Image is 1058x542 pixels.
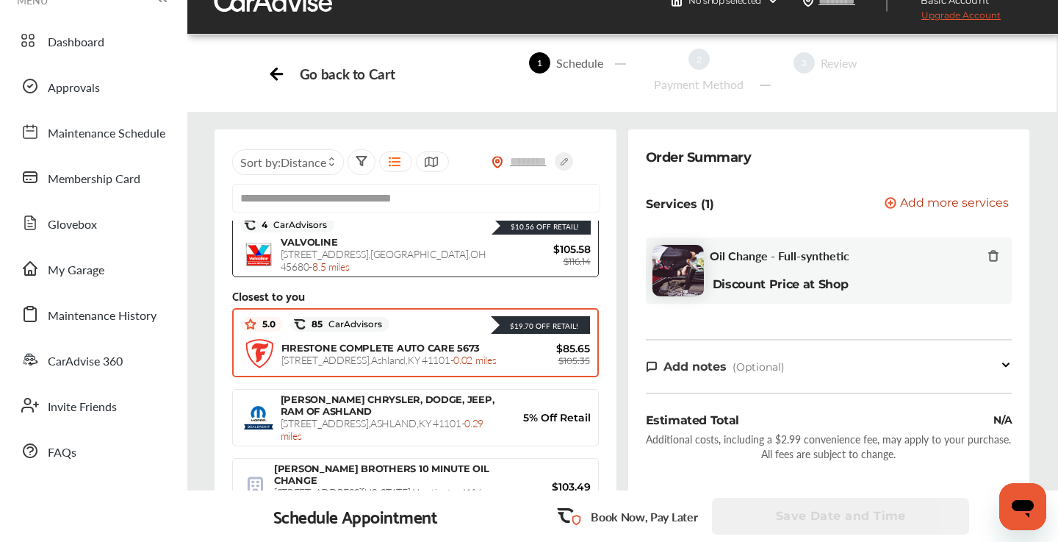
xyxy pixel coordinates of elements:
[558,355,590,366] span: $105.35
[244,475,267,498] img: empty_shop_logo.394c5474.svg
[273,506,438,527] div: Schedule Appointment
[48,215,97,235] span: Glovebox
[503,411,591,424] span: 5% Off Retail
[899,10,1001,28] span: Upgrade Account
[281,154,326,171] span: Distance
[300,65,395,82] div: Go back to Cart
[13,21,173,60] a: Dashboard
[267,220,327,230] span: CarAdvisors
[294,318,306,330] img: caradvise_icon.5c74104a.svg
[232,289,599,302] div: Closest to you
[244,406,273,429] img: logo-mopar.png
[529,52,550,74] span: 1
[663,360,727,374] span: Add notes
[48,170,140,189] span: Membership Card
[244,219,256,231] img: caradvise_icon.5c74104a.svg
[688,49,710,70] span: 2
[274,463,489,486] span: [PERSON_NAME] BROTHERS 10 MINUTE OIL CHANGE
[274,485,481,512] span: [STREET_ADDRESS][US_STATE] , Huntington , WV 25701 -
[281,342,480,354] span: FIRESTONE COMPLETE AUTO CARE 5673
[713,277,849,291] b: Discount Price at Shop
[503,243,591,256] span: $105.58
[815,54,863,71] div: Review
[13,113,173,151] a: Maintenance Schedule
[13,158,173,196] a: Membership Card
[48,352,123,371] span: CarAdvise 360
[550,54,609,71] div: Schedule
[733,360,785,374] span: (Optional)
[13,295,173,333] a: Maintenance History
[900,197,1009,211] span: Add more services
[323,319,382,329] span: CarAdvisors
[646,412,739,429] div: Estimated Total
[794,52,815,74] span: 3
[13,204,173,242] a: Glovebox
[13,340,173,379] a: CarAdvise 360
[281,246,486,274] span: [STREET_ADDRESS] , [GEOGRAPHIC_DATA] , OH 45680 -
[281,352,497,367] span: [STREET_ADDRESS] , Ashland , KY 41101 -
[503,221,579,232] div: $10.56 Off Retail!
[710,249,849,263] span: Oil Change - Full-synthetic
[240,154,326,171] span: Sort by :
[48,261,104,280] span: My Garage
[48,398,117,417] span: Invite Friends
[245,339,274,368] img: logo-firestone.png
[281,236,338,248] span: VALVOLINE
[48,33,104,52] span: Dashboard
[13,67,173,105] a: Approvals
[244,240,273,269] img: logo-valvoline.png
[256,318,276,330] span: 5.0
[492,156,503,168] img: location_vector_orange.38f05af8.svg
[281,416,483,443] span: [STREET_ADDRESS] , ASHLAND , KY 41101 -
[312,259,349,274] span: 8.5 miles
[245,318,256,330] img: star_icon.59ea9307.svg
[13,386,173,424] a: Invite Friends
[503,480,591,493] span: $103.49
[13,249,173,288] a: My Garage
[652,245,704,296] img: oil-change-thumb.jpg
[885,197,1009,211] button: Add more services
[13,432,173,470] a: FAQs
[281,393,494,417] span: [PERSON_NAME] CHRYSLER, DODGE, JEEP, RAM OF ASHLAND
[453,352,496,367] span: 0.02 miles
[564,256,591,267] span: $116.14
[648,76,749,93] div: Payment Method
[503,321,578,331] div: $19.70 Off Retail!
[281,416,483,443] span: 0.29 miles
[646,147,752,168] div: Order Summary
[502,342,590,355] span: $85.65
[306,318,382,330] span: 85
[885,197,1012,211] a: Add more services
[646,432,1012,461] div: Additional costs, including a $2.99 convenience fee, may apply to your purchase. All fees are sub...
[993,412,1012,429] div: N/A
[48,307,156,326] span: Maintenance History
[48,79,100,98] span: Approvals
[999,483,1046,530] iframe: Button to launch messaging window
[646,197,714,211] p: Services (1)
[256,219,327,231] span: 4
[646,360,658,373] img: note-icon.db9493fa.svg
[48,443,76,463] span: FAQs
[591,508,697,525] p: Book Now, Pay Later
[48,124,165,143] span: Maintenance Schedule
